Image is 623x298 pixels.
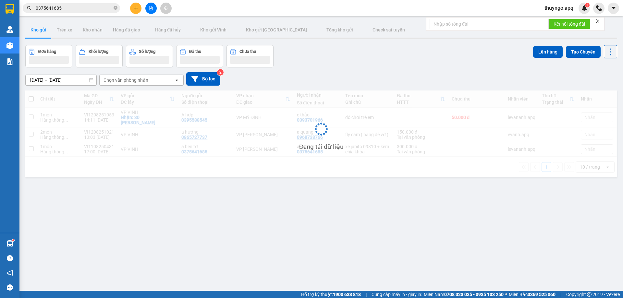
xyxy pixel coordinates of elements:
span: plus [134,6,138,10]
span: close [595,19,600,23]
div: Số lượng [139,49,155,54]
span: aim [164,6,168,10]
sup: 1 [12,239,14,241]
img: phone-icon [596,5,602,11]
span: close-circle [114,5,117,11]
svg: open [174,77,179,83]
div: Đang tải dữ liệu [299,142,344,152]
div: Chưa thu [239,49,256,54]
span: Kho gửi [GEOGRAPHIC_DATA] [246,27,307,32]
span: question-circle [7,255,13,261]
span: Hàng đã hủy [155,27,181,32]
span: thuyngo.apq [539,4,579,12]
button: Khối lượng [76,45,123,67]
span: ⚪️ [505,293,507,296]
div: Đã thu [189,49,201,54]
button: Kết nối tổng đài [548,19,590,29]
img: logo-vxr [6,4,14,14]
img: warehouse-icon [6,42,13,49]
span: close-circle [114,6,117,10]
img: solution-icon [6,58,13,65]
button: caret-down [608,3,619,14]
button: Chưa thu [226,45,274,67]
button: Số lượng [126,45,173,67]
button: Lên hàng [533,46,563,58]
span: | [366,291,367,298]
img: warehouse-icon [6,26,13,33]
input: Tìm tên, số ĐT hoặc mã đơn [36,5,112,12]
span: notification [7,270,13,276]
button: Đơn hàng [25,45,72,67]
button: Kho gửi [25,22,52,38]
button: Bộ lọc [186,72,220,86]
strong: 1900 633 818 [333,292,361,297]
button: aim [160,3,172,14]
span: message [7,284,13,291]
span: file-add [149,6,153,10]
span: caret-down [611,5,617,11]
span: Check sai tuyến [373,27,405,32]
sup: 1 [585,3,590,7]
sup: 2 [217,69,224,76]
div: Chọn văn phòng nhận [104,77,148,83]
strong: 0369 525 060 [528,292,556,297]
span: Miền Nam [424,291,504,298]
span: | [560,291,561,298]
img: icon-new-feature [581,5,587,11]
span: Tổng kho gửi [326,27,353,32]
span: Cung cấp máy in - giấy in: [372,291,422,298]
strong: 0708 023 035 - 0935 103 250 [444,292,504,297]
span: Kết nối tổng đài [554,20,585,28]
img: warehouse-icon [6,240,13,247]
input: Select a date range. [26,75,96,85]
input: Nhập số tổng đài [430,19,543,29]
span: copyright [587,292,592,297]
span: 1 [586,3,588,7]
button: Đã thu [176,45,223,67]
button: Tạo Chuyến [566,46,601,58]
button: Hàng đã giao [108,22,145,38]
button: plus [130,3,141,14]
span: search [27,6,31,10]
span: Miền Bắc [509,291,556,298]
div: Khối lượng [89,49,108,54]
button: file-add [145,3,157,14]
span: Kho gửi Vinh [200,27,226,32]
span: Hỗ trợ kỹ thuật: [301,291,361,298]
button: Trên xe [52,22,78,38]
div: Đơn hàng [38,49,56,54]
button: Kho nhận [78,22,108,38]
